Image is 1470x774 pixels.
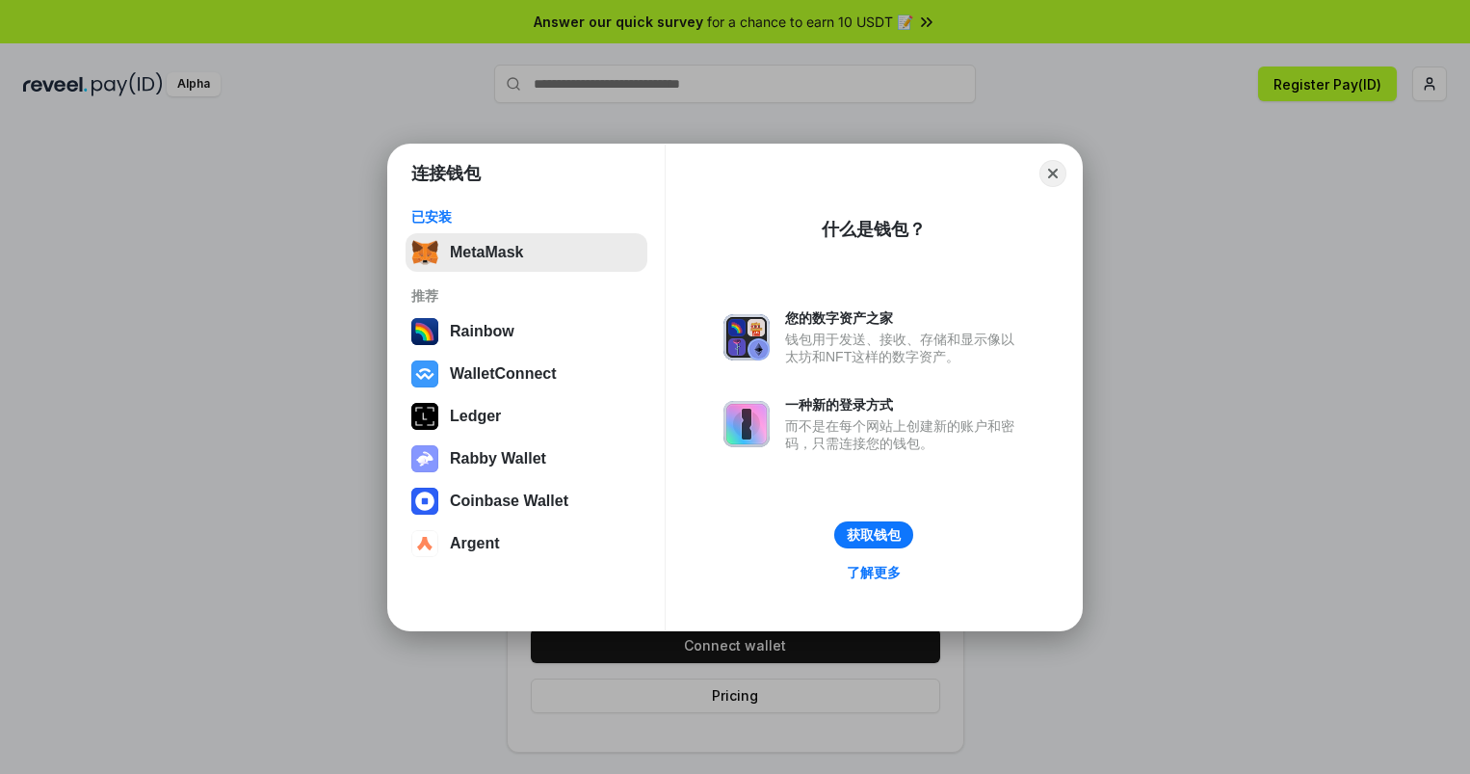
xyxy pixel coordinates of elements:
a: 了解更多 [835,560,912,585]
img: svg+xml,%3Csvg%20xmlns%3D%22http%3A%2F%2Fwww.w3.org%2F2000%2Fsvg%22%20fill%3D%22none%22%20viewBox... [723,401,770,447]
h1: 连接钱包 [411,162,481,185]
div: MetaMask [450,244,523,261]
button: Close [1039,160,1066,187]
img: svg+xml,%3Csvg%20xmlns%3D%22http%3A%2F%2Fwww.w3.org%2F2000%2Fsvg%22%20fill%3D%22none%22%20viewBox... [723,314,770,360]
div: 已安装 [411,208,642,226]
div: Coinbase Wallet [450,493,568,510]
button: 获取钱包 [834,521,913,548]
img: svg+xml,%3Csvg%20xmlns%3D%22http%3A%2F%2Fwww.w3.org%2F2000%2Fsvg%22%20width%3D%2228%22%20height%3... [411,403,438,430]
div: Rabby Wallet [450,450,546,467]
div: 什么是钱包？ [822,218,926,241]
div: 一种新的登录方式 [785,396,1024,414]
div: 获取钱包 [847,526,901,544]
div: Argent [450,535,500,552]
button: Argent [406,524,647,563]
button: Ledger [406,397,647,436]
img: svg+xml,%3Csvg%20fill%3D%22none%22%20height%3D%2233%22%20viewBox%3D%220%200%2035%2033%22%20width%... [411,239,438,266]
img: svg+xml,%3Csvg%20xmlns%3D%22http%3A%2F%2Fwww.w3.org%2F2000%2Fsvg%22%20fill%3D%22none%22%20viewBox... [411,445,438,472]
div: 推荐 [411,287,642,305]
div: WalletConnect [450,365,557,383]
img: svg+xml,%3Csvg%20width%3D%2228%22%20height%3D%2228%22%20viewBox%3D%220%200%2028%2028%22%20fill%3D... [411,488,438,515]
button: WalletConnect [406,355,647,393]
img: svg+xml,%3Csvg%20width%3D%2228%22%20height%3D%2228%22%20viewBox%3D%220%200%2028%2028%22%20fill%3D... [411,530,438,557]
div: Rainbow [450,323,514,340]
div: Ledger [450,408,501,425]
button: MetaMask [406,233,647,272]
img: svg+xml,%3Csvg%20width%3D%22120%22%20height%3D%22120%22%20viewBox%3D%220%200%20120%20120%22%20fil... [411,318,438,345]
button: Rainbow [406,312,647,351]
div: 您的数字资产之家 [785,309,1024,327]
img: svg+xml,%3Csvg%20width%3D%2228%22%20height%3D%2228%22%20viewBox%3D%220%200%2028%2028%22%20fill%3D... [411,360,438,387]
button: Coinbase Wallet [406,482,647,520]
div: 了解更多 [847,564,901,581]
div: 钱包用于发送、接收、存储和显示像以太坊和NFT这样的数字资产。 [785,331,1024,365]
button: Rabby Wallet [406,440,647,478]
div: 而不是在每个网站上创建新的账户和密码，只需连接您的钱包。 [785,417,1024,452]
